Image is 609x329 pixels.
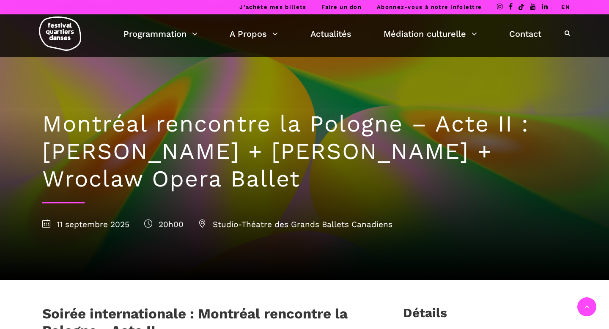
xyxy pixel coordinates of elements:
[509,27,541,41] a: Contact
[321,4,362,10] a: Faire un don
[42,219,129,229] span: 11 septembre 2025
[123,27,198,41] a: Programmation
[561,4,570,10] a: EN
[239,4,306,10] a: J’achète mes billets
[39,16,81,51] img: logo-fqd-med
[310,27,351,41] a: Actualités
[230,27,278,41] a: A Propos
[403,305,447,326] h3: Détails
[42,110,567,192] h1: Montréal rencontre la Pologne – Acte II : [PERSON_NAME] + [PERSON_NAME] + Wroclaw Opera Ballet
[198,219,392,229] span: Studio-Théatre des Grands Ballets Canadiens
[384,27,477,41] a: Médiation culturelle
[144,219,184,229] span: 20h00
[377,4,482,10] a: Abonnez-vous à notre infolettre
